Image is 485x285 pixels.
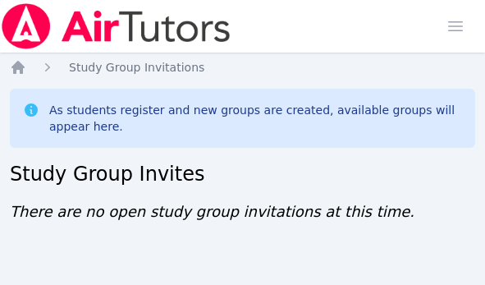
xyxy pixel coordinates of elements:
a: Study Group Invitations [69,59,204,76]
span: Study Group Invitations [69,61,204,74]
nav: Breadcrumb [10,59,475,76]
div: As students register and new groups are created, available groups will appear here. [49,102,462,135]
span: There are no open study group invitations at this time. [10,203,414,220]
h2: Study Group Invites [10,161,475,187]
